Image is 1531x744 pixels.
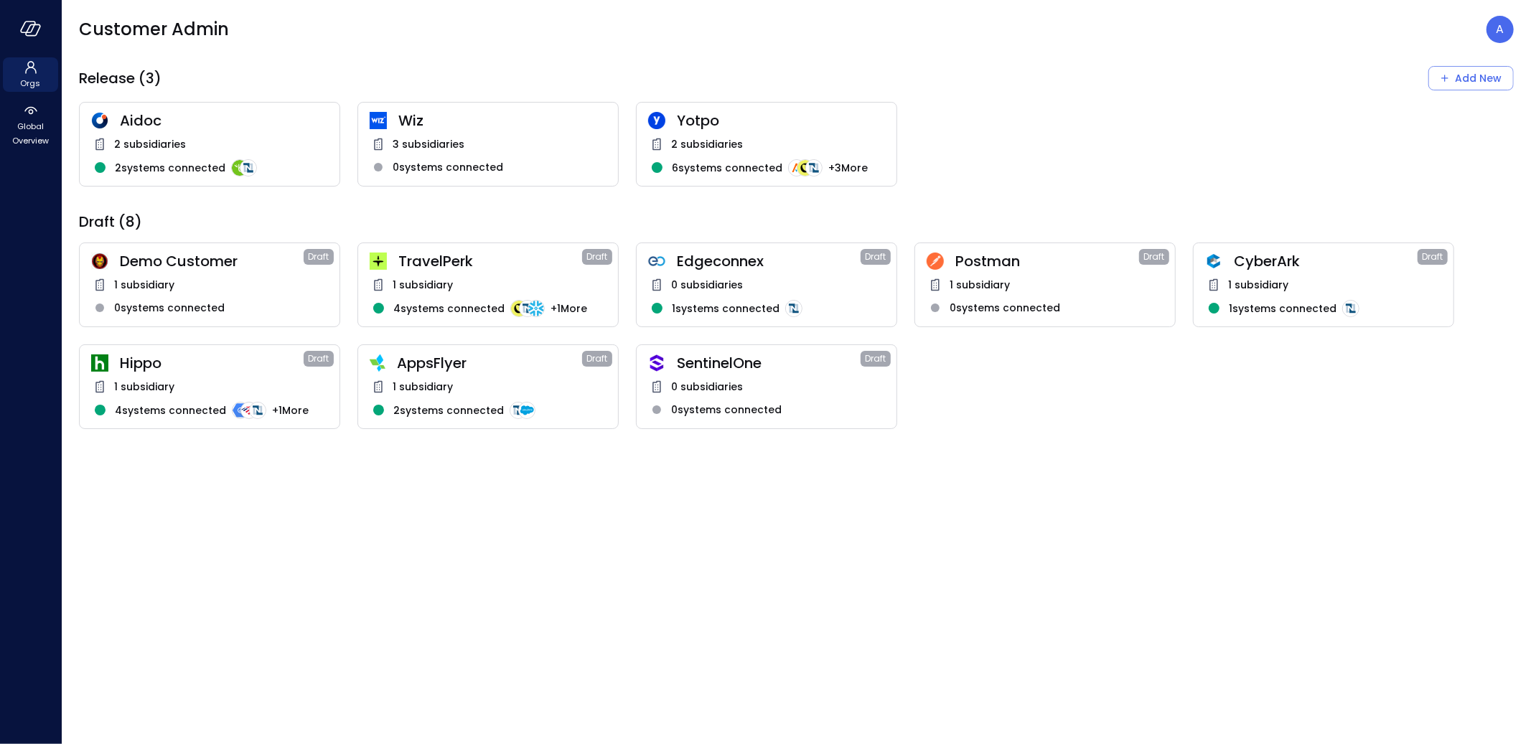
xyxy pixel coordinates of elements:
[677,252,861,270] span: Edgeconnex
[115,402,226,418] span: 4 systems connected
[272,402,309,418] span: + 1 More
[232,402,249,419] img: integration-logo
[91,354,108,372] img: ynjrjpaiymlkbkxtflmu
[393,136,464,152] span: 3 subsidiaries
[1144,250,1165,264] span: Draft
[955,252,1139,270] span: Postman
[79,18,229,41] span: Customer Admin
[115,160,225,176] span: 2 systems connected
[1423,250,1443,264] span: Draft
[240,159,257,176] img: integration-logo
[828,160,868,176] span: + 3 More
[1428,66,1514,90] button: Add New
[398,111,607,130] span: Wiz
[1486,16,1514,43] div: Assaf
[393,301,505,316] span: 4 systems connected
[1234,252,1418,270] span: CyberArk
[3,57,58,92] div: Orgs
[866,352,886,366] span: Draft
[114,136,186,152] span: 2 subsidiaries
[805,159,823,176] img: integration-logo
[648,253,665,270] img: gkfkl11jtdpupy4uruhy
[671,379,743,395] span: 0 subsidiaries
[370,112,387,129] img: cfcvbyzhwvtbhao628kj
[587,250,608,264] span: Draft
[510,402,527,419] img: integration-logo
[797,159,814,176] img: integration-logo
[677,111,885,130] span: Yotpo
[648,354,665,372] img: oujisyhxiqy1h0xilnqx
[785,300,802,317] img: integration-logo
[120,354,304,372] span: Hippo
[1497,21,1504,38] p: A
[114,379,174,395] span: 1 subsidiary
[1428,66,1514,90] div: Add New Organization
[398,252,582,270] span: TravelPerk
[648,112,665,129] img: rosehlgmm5jjurozkspi
[510,300,528,317] img: integration-logo
[1228,277,1288,293] span: 1 subsidiary
[114,300,225,316] span: 0 systems connected
[587,352,608,366] span: Draft
[91,253,108,270] img: scnakozdowacoarmaydw
[9,119,52,148] span: Global Overview
[788,159,805,176] img: integration-logo
[120,111,328,130] span: Aidoc
[120,252,304,270] span: Demo Customer
[231,159,248,176] img: integration-logo
[551,301,587,316] span: + 1 More
[950,300,1060,316] span: 0 systems connected
[528,300,545,317] img: integration-logo
[519,300,536,317] img: integration-logo
[1455,70,1502,88] div: Add New
[91,112,108,129] img: hddnet8eoxqedtuhlo6i
[866,250,886,264] span: Draft
[671,136,743,152] span: 2 subsidiaries
[671,402,782,418] span: 0 systems connected
[79,212,142,231] span: Draft (8)
[927,253,944,270] img: t2hojgg0dluj8wcjhofe
[309,352,329,366] span: Draft
[393,402,504,418] span: 2 systems connected
[393,277,453,293] span: 1 subsidiary
[677,354,861,372] span: SentinelOne
[950,277,1010,293] span: 1 subsidiary
[1205,253,1222,270] img: a5he5ildahzqx8n3jb8t
[370,253,387,270] img: euz2wel6fvrjeyhjwgr9
[309,250,329,264] span: Draft
[249,402,266,419] img: integration-logo
[518,402,535,419] img: integration-logo
[79,69,161,88] span: Release (3)
[3,100,58,149] div: Global Overview
[114,277,174,293] span: 1 subsidiary
[370,354,385,372] img: zbmm8o9awxf8yv3ehdzf
[671,277,743,293] span: 0 subsidiaries
[240,402,258,419] img: integration-logo
[672,160,782,176] span: 6 systems connected
[393,379,453,395] span: 1 subsidiary
[393,159,503,175] span: 0 systems connected
[397,354,582,372] span: AppsFlyer
[672,301,779,316] span: 1 systems connected
[21,76,41,90] span: Orgs
[1229,301,1336,316] span: 1 systems connected
[1342,300,1359,317] img: integration-logo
